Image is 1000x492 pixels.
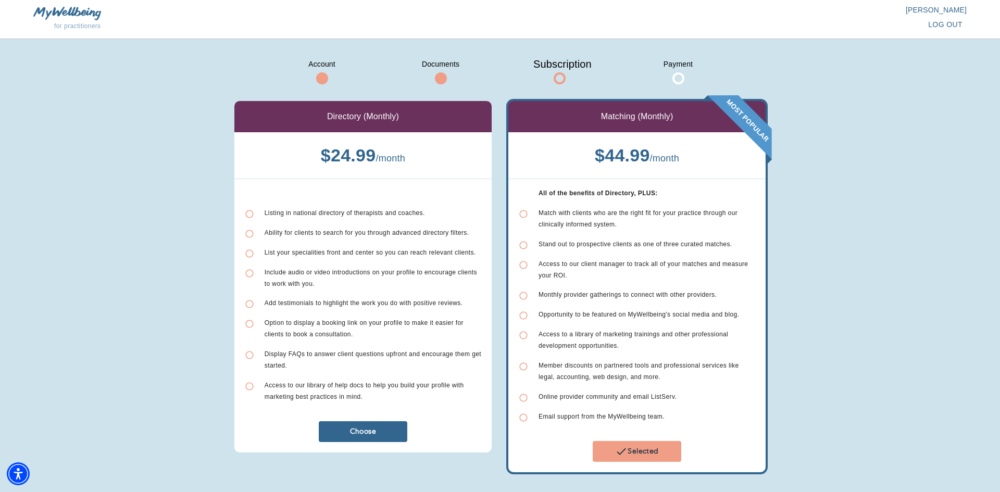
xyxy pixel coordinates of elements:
[924,15,967,34] button: log out
[593,441,681,462] button: Selected
[265,249,476,256] span: List your specialities front and center so you can reach relevant clients.
[928,18,963,31] span: log out
[539,331,728,349] span: Access to a library of marketing trainings and other professional development opportunities.
[650,153,680,163] span: / month
[702,95,772,166] img: banner
[327,110,399,123] p: Directory (Monthly)
[500,5,967,15] p: [PERSON_NAME]
[415,56,467,72] span: Documents
[296,56,348,72] span: Account
[265,382,464,400] span: Access to our library of help docs to help you build your profile with marketing best practices i...
[539,393,677,400] span: Online provider community and email ListServ.
[265,209,425,217] span: Listing in national directory of therapists and coaches.
[539,241,732,248] span: Stand out to prospective clients as one of three curated matches.
[539,209,737,228] span: Match with clients who are the right fit for your practice through our clinically informed system.
[539,291,717,298] span: Monthly provider gatherings to connect with other providers.
[265,269,477,287] span: Include audio or video introductions on your profile to encourage clients to work with you.
[539,190,658,197] b: All of the benefits of Directory, PLUS:
[319,421,407,442] button: Choose
[539,413,665,420] span: Email support from the MyWellbeing team.
[595,145,650,165] b: $ 44.99
[33,7,101,20] img: MyWellbeing
[376,153,405,163] span: / month
[321,145,376,165] b: $ 24.99
[54,22,101,30] span: for practitioners
[265,299,463,307] span: Add testimonials to highlight the work you do with positive reviews.
[265,229,469,236] span: Ability for clients to search for you through advanced directory filters.
[7,462,30,485] div: Accessibility Menu
[539,311,739,318] span: Opportunity to be featured on MyWellbeing's social media and blog.
[597,445,677,458] span: Selected
[533,56,585,72] span: Subscription
[539,362,739,381] span: Member discounts on partnered tools and professional services like legal, accounting, web design,...
[652,56,704,72] span: Payment
[601,110,673,123] p: Matching (Monthly)
[539,260,748,279] span: Access to our client manager to track all of your matches and measure your ROI.
[265,319,464,338] span: Option to display a booking link on your profile to make it easier for clients to book a consulta...
[265,350,481,369] span: Display FAQs to answer client questions upfront and encourage them get started.
[323,426,403,436] span: Choose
